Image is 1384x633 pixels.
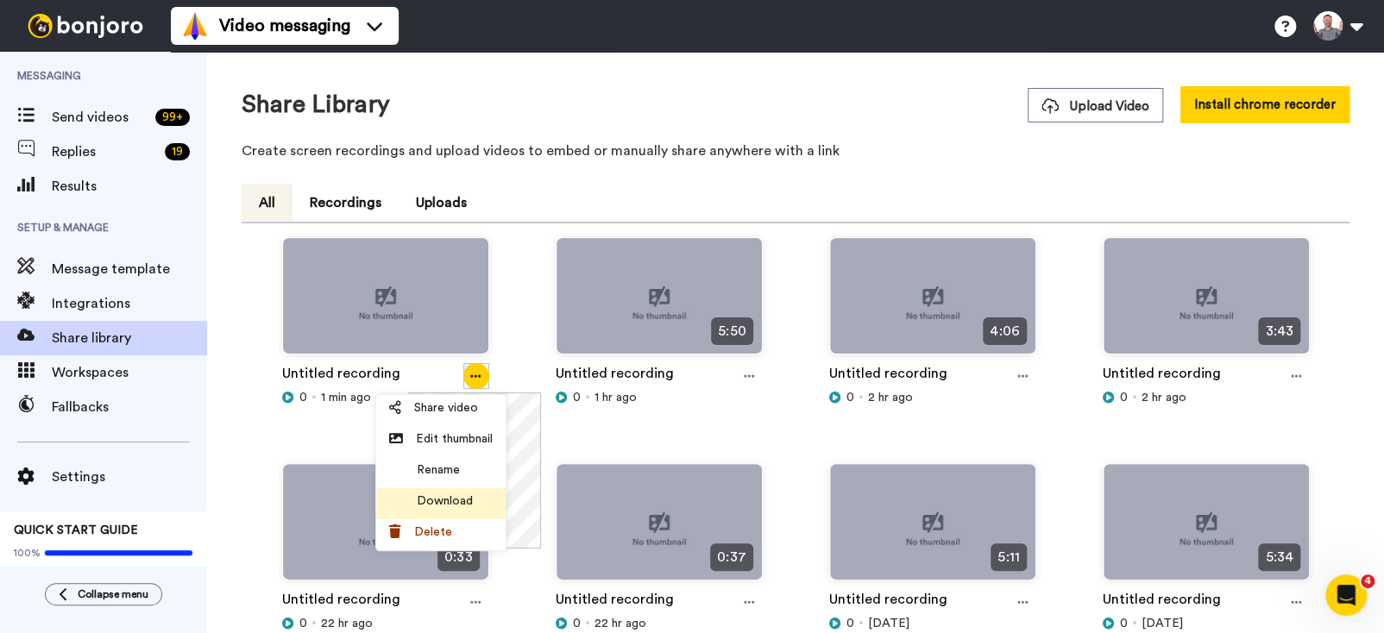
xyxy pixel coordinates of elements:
[829,589,947,615] a: Untitled recording
[242,184,293,222] button: All
[1103,389,1310,406] div: 2 hr ago
[830,464,1035,594] img: no-thumbnail.jpg
[1103,589,1221,615] a: Untitled recording
[414,399,478,417] span: Share video
[1104,464,1309,594] img: no-thumbnail.jpg
[242,91,390,118] h1: Share Library
[52,397,207,417] span: Fallbacks
[52,362,207,383] span: Workspaces
[181,12,209,40] img: vm-color.svg
[1103,615,1310,632] div: [DATE]
[983,317,1026,345] span: 4:06
[1258,543,1299,571] span: 5:34
[283,464,488,594] img: no-thumbnail.jpg
[282,589,400,615] a: Untitled recording
[52,141,158,162] span: Replies
[293,184,399,222] button: Recordings
[1258,317,1299,345] span: 3:43
[1103,363,1221,389] a: Untitled recording
[846,389,854,406] span: 0
[991,543,1026,571] span: 5:11
[1120,615,1128,632] span: 0
[846,615,854,632] span: 0
[573,389,581,406] span: 0
[299,389,307,406] span: 0
[416,430,493,448] span: Edit thumbnail
[14,546,41,560] span: 100%
[52,293,207,314] span: Integrations
[242,141,1349,161] p: Create screen recordings and upload videos to embed or manually share anywhere with a link
[556,589,674,615] a: Untitled recording
[45,583,162,605] button: Collapse menu
[52,259,207,279] span: Message template
[556,363,674,389] a: Untitled recording
[1325,574,1367,616] iframe: Intercom live chat
[417,461,460,479] span: Rename
[52,467,207,487] span: Settings
[219,14,350,38] span: Video messaging
[1120,389,1128,406] span: 0
[414,523,452,541] span: Delete
[711,317,752,345] span: 5:50
[710,543,752,571] span: 0:37
[556,389,763,406] div: 1 hr ago
[1041,97,1149,116] span: Upload Video
[573,615,581,632] span: 0
[52,176,207,197] span: Results
[399,184,484,222] button: Uploads
[78,587,148,601] span: Collapse menu
[283,238,488,368] img: no-thumbnail.jpg
[556,615,763,632] div: 22 hr ago
[829,615,1036,632] div: [DATE]
[557,464,762,594] img: no-thumbnail.jpg
[21,14,150,38] img: bj-logo-header-white.svg
[155,109,190,126] div: 99 +
[437,543,479,571] span: 0:33
[14,524,138,536] span: QUICK START GUIDE
[830,238,1035,368] img: no-thumbnail.jpg
[1104,238,1309,368] img: no-thumbnail.jpg
[1361,574,1375,588] span: 4
[165,143,190,160] div: 19
[1180,86,1349,123] button: Install chrome recorder
[829,389,1036,406] div: 2 hr ago
[299,615,307,632] span: 0
[52,107,148,128] span: Send videos
[1028,88,1163,122] button: Upload Video
[829,363,947,389] a: Untitled recording
[52,328,207,348] span: Share library
[282,389,489,406] div: 1 min ago
[417,492,473,510] span: Download
[282,363,400,389] a: Untitled recording
[282,615,489,632] div: 22 hr ago
[557,238,762,368] img: no-thumbnail.jpg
